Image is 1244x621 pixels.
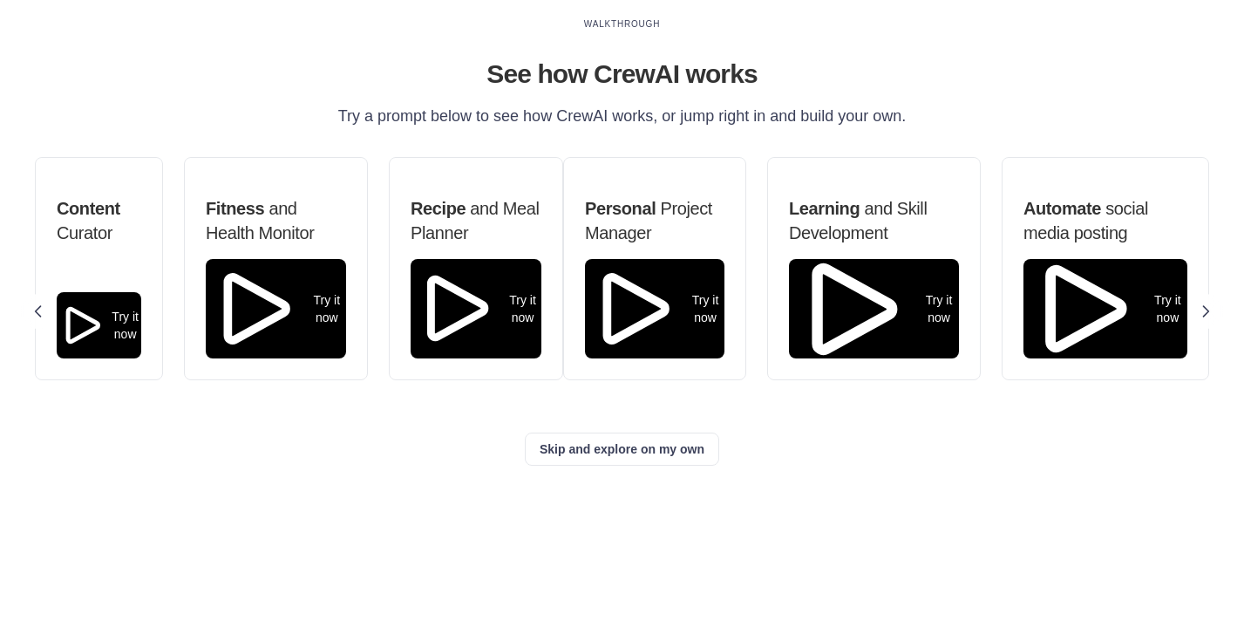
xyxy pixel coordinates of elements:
span: Recipe [411,199,466,218]
button: Try it now [585,259,724,358]
button: Try it now [1023,259,1187,358]
span: social media posting [1023,199,1148,242]
div: WALKTHROUGH [35,17,1209,32]
span: Curator [57,223,112,242]
span: Project Manager [585,199,712,242]
span: Learning [789,199,860,218]
button: Try it now [411,259,541,358]
span: Personal [585,199,656,218]
span: Content [57,199,120,218]
button: Try it now [206,259,346,358]
span: and Meal Planner [411,199,539,242]
span: Fitness [206,199,264,218]
button: Try it now [789,259,959,358]
button: Skip and explore on my own [525,433,719,466]
span: Automate [1023,199,1101,218]
button: Try it now [57,292,141,358]
h1: See how CrewAI works [35,58,1209,90]
span: and Skill Development [789,199,927,242]
p: Try a prompt below to see how CrewAI works, or jump right in and build your own. [35,104,1209,130]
